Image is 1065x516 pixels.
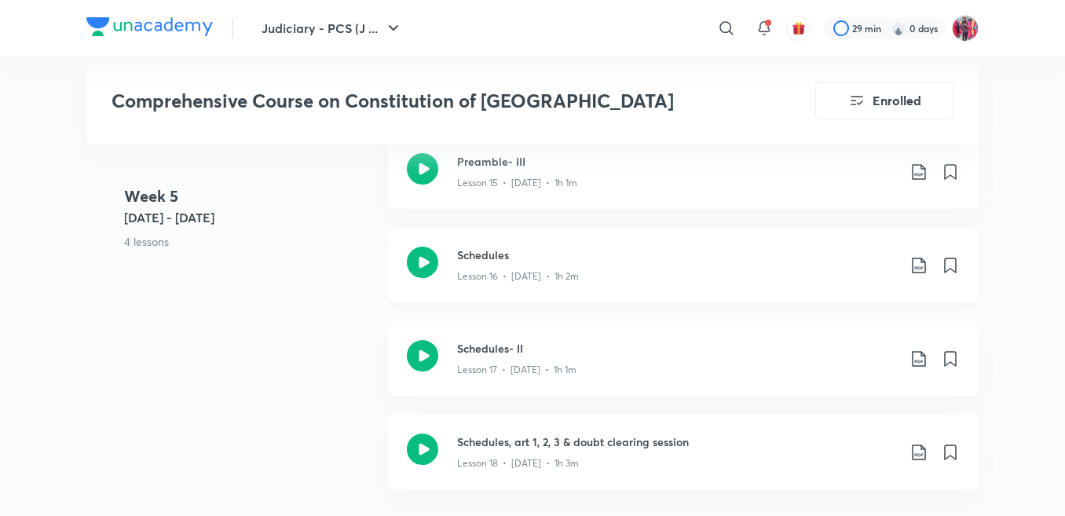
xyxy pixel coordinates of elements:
[124,185,375,208] h4: Week 5
[124,233,375,250] p: 4 lessons
[252,13,412,44] button: Judiciary - PCS (J ...
[815,82,953,119] button: Enrolled
[792,21,806,35] img: avatar
[457,456,579,470] p: Lesson 18 • [DATE] • 1h 3m
[952,15,979,42] img: Archita Mittal
[457,340,897,357] h3: Schedules- II
[457,363,576,377] p: Lesson 17 • [DATE] • 1h 1m
[457,434,897,450] h3: Schedules, art 1, 2, 3 & doubt clearing session
[86,17,213,36] img: Company Logo
[457,247,897,263] h3: Schedules
[388,321,979,415] a: Schedules- IILesson 17 • [DATE] • 1h 1m
[86,17,213,40] a: Company Logo
[457,176,577,190] p: Lesson 15 • [DATE] • 1h 1m
[457,269,579,284] p: Lesson 16 • [DATE] • 1h 2m
[124,208,375,227] h5: [DATE] - [DATE]
[388,228,979,321] a: SchedulesLesson 16 • [DATE] • 1h 2m
[891,20,906,36] img: streak
[112,90,726,112] h3: Comprehensive Course on Constitution of [GEOGRAPHIC_DATA]
[388,134,979,228] a: Preamble- IIILesson 15 • [DATE] • 1h 1m
[786,16,811,41] button: avatar
[457,153,897,170] h3: Preamble- III
[388,415,979,508] a: Schedules, art 1, 2, 3 & doubt clearing sessionLesson 18 • [DATE] • 1h 3m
